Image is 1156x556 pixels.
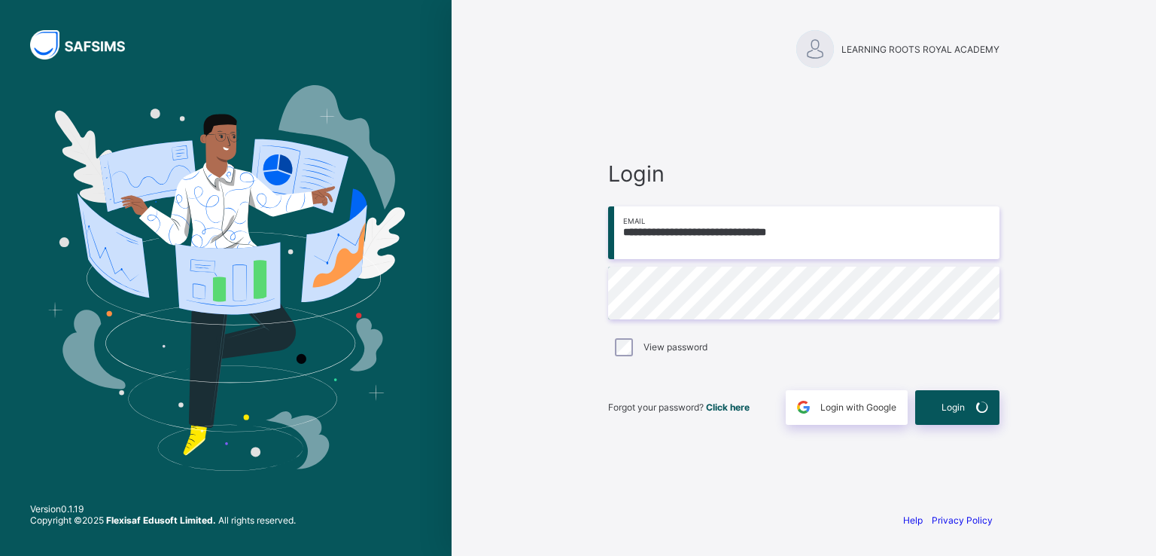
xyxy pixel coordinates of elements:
[706,402,750,413] a: Click here
[30,503,296,515] span: Version 0.1.19
[608,402,750,413] span: Forgot your password?
[608,160,999,187] span: Login
[643,341,707,353] label: View password
[106,515,216,526] strong: Flexisaf Edusoft Limited.
[932,515,993,526] a: Privacy Policy
[841,44,999,55] span: LEARNING ROOTS ROYAL ACADEMY
[820,402,896,413] span: Login with Google
[47,85,405,471] img: Hero Image
[942,402,965,413] span: Login
[30,515,296,526] span: Copyright © 2025 All rights reserved.
[903,515,923,526] a: Help
[30,30,143,60] img: SAFSIMS Logo
[795,399,812,416] img: google.396cfc9801f0270233282035f929180a.svg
